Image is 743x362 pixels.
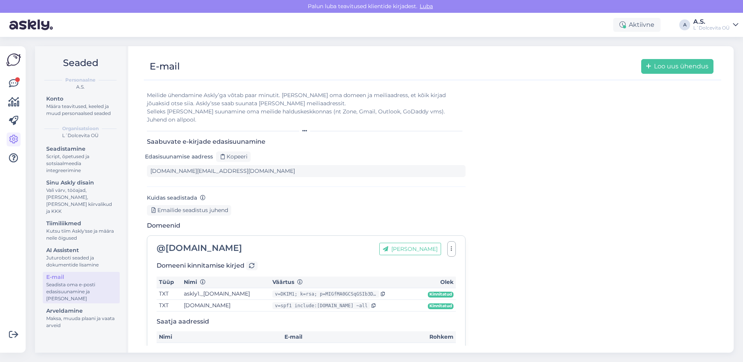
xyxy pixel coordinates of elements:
td: TXT [157,300,181,312]
div: Meilide ühendamine Askly’ga võtab paar minutit. [PERSON_NAME] oma domeen ja meiliaadress, et kõik... [147,91,466,124]
div: [DOMAIN_NAME] [157,244,242,252]
td: TXT [157,288,181,300]
a: E-mailSeadista oma e-posti edasisuunamine ja [PERSON_NAME] [43,272,120,303]
td: Klienditeenindus ChangeLingerie [157,343,282,355]
button: [PERSON_NAME] [379,243,441,255]
button: Loo uus ühendus [641,59,713,74]
a: ArveldamineMaksa, muuda plaani ja vaata arveid [43,306,120,330]
div: E-mail [150,59,180,74]
div: Vali värv, tööajad, [PERSON_NAME], [PERSON_NAME] kiirvalikud ja KKK [46,187,116,215]
th: Olek [418,277,456,288]
h3: Saabuvate e-kirjade edasisuunamine [147,138,466,145]
div: Maksa, muuda plaani ja vaata arveid [46,315,116,329]
th: Nimi [181,277,270,288]
div: Emailide seadistus juhend [147,205,231,216]
div: Aktiivne [613,18,661,32]
a: KontoMäära teavitused, keeled ja muud personaalsed seaded [43,94,120,118]
div: Kopeeri [216,151,251,162]
span: Luba [417,3,435,10]
th: E-mail [282,331,418,343]
img: Askly Logo [6,52,21,67]
div: v=DKIM1; k=rsa; p=MIGfMA0GCSqGSIb3DQEBAQUAA4GNADCBiQKBgQCawKZzjzqlo1UgGhlejROtvUa/ldSFTsyRez43QvL... [272,291,379,298]
b: Organisatsioon [62,125,99,132]
div: Tiimiliikmed [46,219,116,228]
a: A.S.L´Dolcevita OÜ [693,19,738,31]
div: L´Dolcevita OÜ [693,25,730,31]
div: v=spf1 include:[DOMAIN_NAME] ~all [272,302,370,309]
div: A.S. [41,84,120,90]
a: Sinu Askly disainVali värv, tööajad, [PERSON_NAME], [PERSON_NAME] kiirvalikud ja KKK [43,178,120,216]
th: Väärtus [270,277,417,288]
th: Tüüp [157,277,181,288]
h2: Seaded [41,56,120,70]
div: Määra teavitused, keeled ja muud personaalsed seaded [46,103,116,117]
div: E-mail [46,273,116,281]
h3: Saatja aadressid [157,318,456,325]
span: @ [157,243,166,253]
a: AI AssistentJuturoboti seaded ja dokumentide lisamine [43,245,120,270]
td: [DOMAIN_NAME] [181,300,270,312]
div: Juturoboti seaded ja dokumentide lisamine [46,254,116,268]
span: Kinnitatud [428,292,453,298]
div: Konto [46,95,116,103]
td: askly1._[DOMAIN_NAME] [181,288,270,300]
th: Rohkem [418,331,456,343]
div: AI Assistent [46,246,116,254]
b: Personaalne [65,77,96,84]
th: Nimi [157,331,282,343]
td: [EMAIL_ADDRESS][DOMAIN_NAME] [282,343,418,355]
h3: Domeenid [147,222,466,229]
span: Kinnitatud [428,303,453,310]
div: A [679,19,690,30]
div: L´Dolcevita OÜ [41,132,120,139]
div: Seadista oma e-posti edasisuunamine ja [PERSON_NAME] [46,281,116,302]
div: Arveldamine [46,307,116,315]
h3: Domeeni kinnitamise kirjed [157,261,456,270]
input: 123-support-example@customer-support.askly.me [147,165,466,177]
div: Script, õpetused ja sotsiaalmeedia integreerimine [46,153,116,174]
div: Kutsu tiim Askly'sse ja määra neile õigused [46,228,116,242]
a: SeadistamineScript, õpetused ja sotsiaalmeedia integreerimine [43,144,120,175]
label: Kuidas seadistada [147,194,206,202]
div: Seadistamine [46,145,116,153]
div: Sinu Askly disain [46,179,116,187]
a: TiimiliikmedKutsu tiim Askly'sse ja määra neile õigused [43,218,120,243]
label: Edasisuunamise aadress [145,153,213,161]
div: A.S. [693,19,730,25]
